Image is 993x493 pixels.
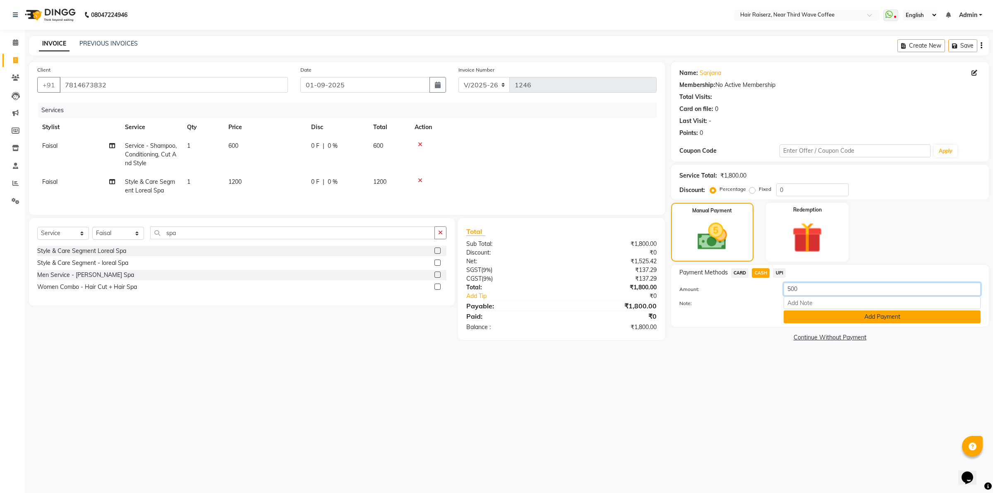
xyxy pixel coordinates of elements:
[311,178,319,186] span: 0 F
[561,311,663,321] div: ₹0
[21,3,78,26] img: logo
[37,271,134,279] div: Men Service - [PERSON_NAME] Spa
[793,206,822,214] label: Redemption
[959,11,977,19] span: Admin
[410,118,657,137] th: Action
[561,301,663,311] div: ₹1,800.00
[300,66,312,74] label: Date
[759,185,771,193] label: Fixed
[688,219,736,254] img: _cash.svg
[784,283,981,296] input: Amount
[561,274,663,283] div: ₹137.29
[79,40,138,47] a: PREVIOUS INVOICES
[578,292,663,301] div: ₹0
[182,118,223,137] th: Qty
[460,283,561,292] div: Total:
[679,147,780,155] div: Coupon Code
[460,266,561,274] div: ( )
[37,118,120,137] th: Stylist
[784,296,981,309] input: Add Note
[466,275,482,282] span: CGST
[752,268,770,278] span: CASH
[673,286,778,293] label: Amount:
[37,66,50,74] label: Client
[784,310,981,323] button: Add Payment
[897,39,945,52] button: Create New
[460,301,561,311] div: Payable:
[228,142,238,149] span: 600
[91,3,127,26] b: 08047224946
[42,142,58,149] span: Faisal
[42,178,58,185] span: Faisal
[483,267,491,273] span: 9%
[228,178,242,185] span: 1200
[679,268,728,277] span: Payment Methods
[466,266,481,274] span: SGST
[460,292,578,301] a: Add Tip
[673,333,987,342] a: Continue Without Payment
[679,93,712,101] div: Total Visits:
[120,118,182,137] th: Service
[679,117,707,125] div: Last Visit:
[773,268,786,278] span: UPI
[125,178,175,194] span: Style & Care Segment Loreal Spa
[306,118,368,137] th: Disc
[460,311,561,321] div: Paid:
[679,69,698,77] div: Name:
[679,129,698,137] div: Points:
[37,283,137,291] div: Women Combo - Hair Cut + Hair Spa
[561,257,663,266] div: ₹1,525.42
[373,142,383,149] span: 600
[328,142,338,150] span: 0 %
[561,266,663,274] div: ₹137.29
[561,248,663,257] div: ₹0
[934,145,957,157] button: Apply
[311,142,319,150] span: 0 F
[692,207,732,214] label: Manual Payment
[368,118,410,137] th: Total
[679,81,981,89] div: No Active Membership
[679,105,713,113] div: Card on file:
[673,300,778,307] label: Note:
[460,257,561,266] div: Net:
[561,323,663,332] div: ₹1,800.00
[373,178,386,185] span: 1200
[958,460,985,485] iframe: chat widget
[38,103,663,118] div: Services
[700,69,721,77] a: Sanjana
[460,323,561,332] div: Balance :
[460,248,561,257] div: Discount:
[39,36,70,51] a: INVOICE
[483,275,491,282] span: 9%
[731,268,749,278] span: CARD
[780,144,930,157] input: Enter Offer / Coupon Code
[458,66,494,74] label: Invoice Number
[720,171,746,180] div: ₹1,800.00
[460,240,561,248] div: Sub Total:
[187,142,190,149] span: 1
[37,259,128,267] div: Style & Care Segment - loreal Spa
[720,185,746,193] label: Percentage
[187,178,190,185] span: 1
[150,226,435,239] input: Search or Scan
[328,178,338,186] span: 0 %
[948,39,977,52] button: Save
[37,247,126,255] div: Style & Care Segment Loreal Spa
[679,186,705,195] div: Discount:
[679,81,715,89] div: Membership:
[125,142,177,167] span: Service - Shampoo, Conditioning, Cut And Style
[715,105,718,113] div: 0
[323,178,324,186] span: |
[323,142,324,150] span: |
[679,171,717,180] div: Service Total:
[561,240,663,248] div: ₹1,800.00
[60,77,288,93] input: Search by Name/Mobile/Email/Code
[37,77,60,93] button: +91
[561,283,663,292] div: ₹1,800.00
[709,117,711,125] div: -
[460,274,561,283] div: ( )
[223,118,306,137] th: Price
[700,129,703,137] div: 0
[782,219,832,257] img: _gift.svg
[466,227,485,236] span: Total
